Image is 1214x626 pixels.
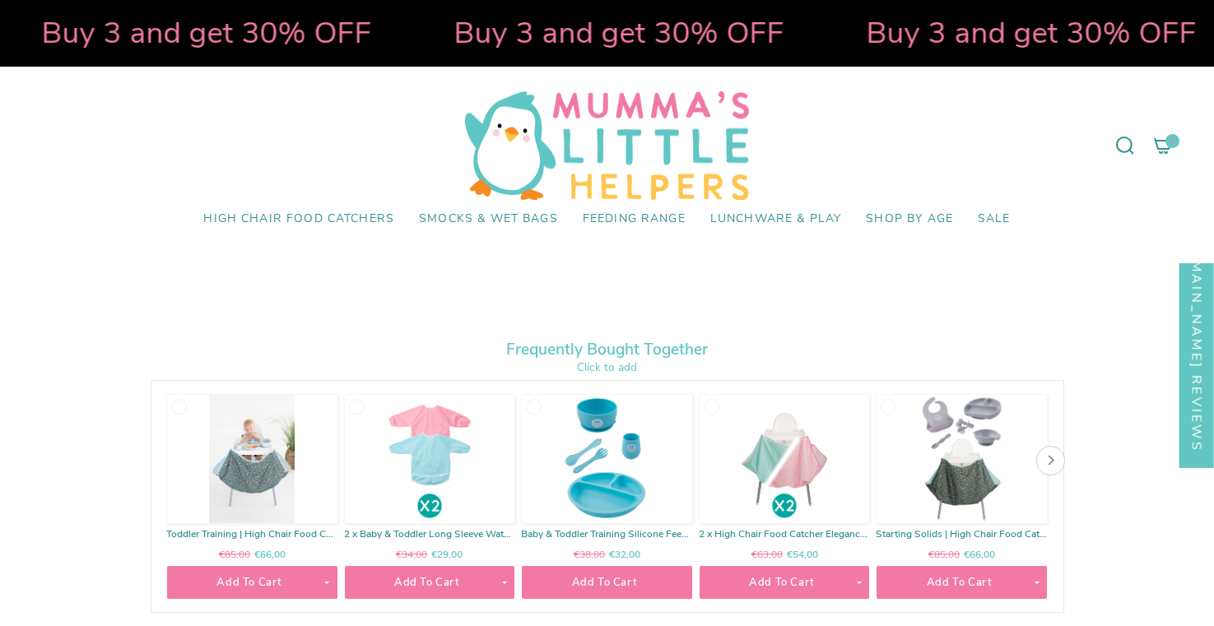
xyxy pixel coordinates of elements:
[396,548,427,561] span: €34,00
[151,341,1064,359] h2: Frequently Bought Together
[698,200,854,239] a: Lunchware & Play
[151,359,1064,376] div: Click to add
[254,548,286,561] span: €66,00
[574,548,605,561] span: €38,00
[453,12,783,53] strong: Buy 3 and get 30% OFF
[166,529,338,540] a: Toddler Training | High Chair Food Catcher & Silicone Feeding Set - Grey
[203,212,394,226] span: High Chair Food Catchers
[865,12,1195,53] strong: Buy 3 and get 30% OFF
[1165,134,1179,148] span: 2
[978,212,1011,226] span: SALE
[570,200,698,239] a: Feeding Range
[965,200,1023,239] a: SALE
[710,212,841,226] span: Lunchware & Play
[1179,193,1214,467] div: Click to open Judge.me floating reviews tab
[40,12,370,53] strong: Buy 3 and get 30% OFF
[431,548,463,561] span: €29,00
[344,529,516,540] a: 2 x Baby & Toddler Long Sleeve Waterproof [PERSON_NAME] Bib - Bundle
[866,212,953,226] span: Shop by Age
[928,548,960,561] span: €85,00
[191,200,407,239] a: High Chair Food Catchers
[219,548,250,561] span: €85,00
[964,548,995,561] span: €66,00
[1144,91,1182,200] a: 2
[787,548,818,561] span: €54,00
[521,529,693,540] a: Baby & Toddler Training Silicone Feeding Set - Blue
[407,200,570,239] a: Smocks & Wet Bags
[609,548,640,561] span: €32,00
[699,529,871,540] a: 2 x High Chair Food Catcher Elegance Range - Bundle & Save
[419,212,558,226] span: Smocks & Wet Bags
[583,212,686,226] span: Feeding Range
[854,200,965,239] a: Shop by Age
[465,91,749,200] img: Mumma’s Little Helpers
[751,548,783,561] span: €63,00
[876,529,1048,540] a: Starting Solids | High Chair Food Catcher & Silicone Feeding Set - Grey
